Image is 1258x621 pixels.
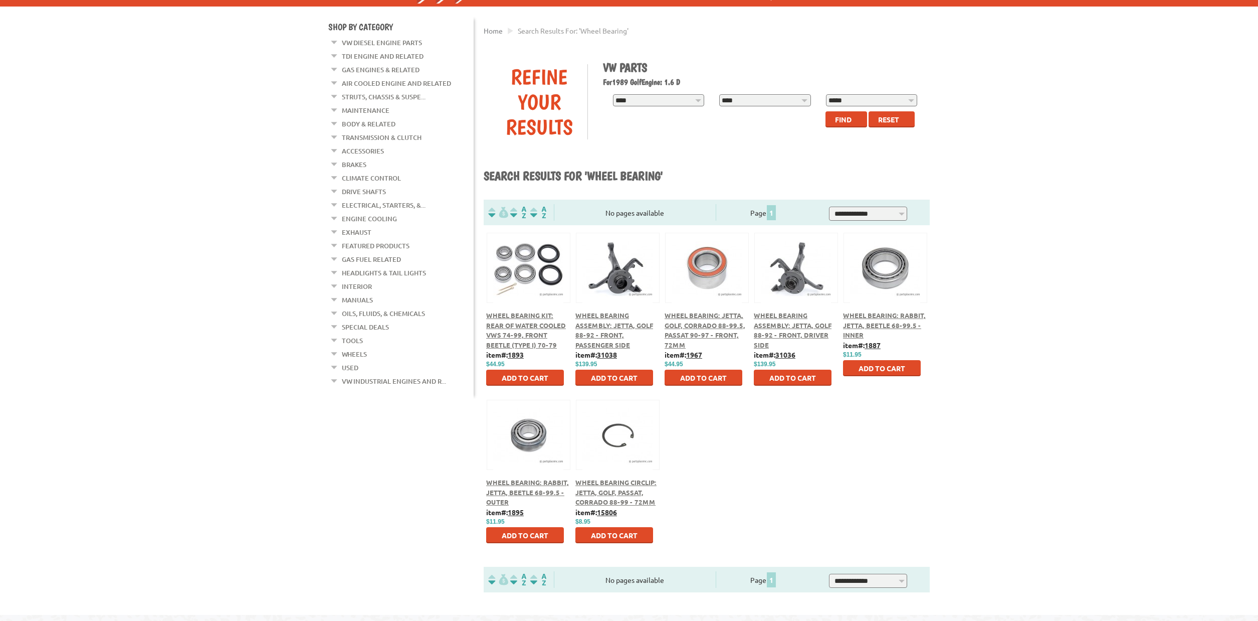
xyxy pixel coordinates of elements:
[342,239,409,252] a: Featured Products
[342,50,424,63] a: TDI Engine and Related
[865,341,881,350] u: 1887
[342,293,373,306] a: Manuals
[342,334,363,347] a: Tools
[342,307,425,320] a: Oils, Fluids, & Chemicals
[484,169,930,185] h1: Search results for 'wheel bearing'
[342,280,372,293] a: Interior
[843,341,881,350] b: item#:
[342,321,389,334] a: Special Deals
[575,350,617,359] b: item#:
[591,373,638,382] span: Add to Cart
[597,350,617,359] u: 31038
[342,158,366,171] a: Brakes
[859,364,905,373] span: Add to Cart
[342,253,401,266] a: Gas Fuel Related
[665,370,742,386] button: Add to Cart
[342,226,371,239] a: Exhaust
[486,311,566,349] a: Wheel Bearing Kit: Rear of Water Cooled VWs 74-99, Front Beetle (Type I) 70-79
[869,111,915,127] button: Reset
[342,90,426,103] a: Struts, Chassis & Suspe...
[518,26,628,35] span: Search results for: 'wheel bearing'
[486,370,564,386] button: Add to Cart
[716,204,811,221] div: Page
[603,77,923,87] h2: 1989 Golf
[528,574,548,585] img: Sort by Sales Rank
[508,207,528,218] img: Sort by Headline
[575,311,653,349] a: Wheel Bearing Assembly: Jetta, Golf 88-92 - Front, Passenger Side
[843,351,862,358] span: $11.95
[591,531,638,540] span: Add to Cart
[486,518,505,525] span: $11.95
[486,527,564,543] button: Add to Cart
[528,207,548,218] img: Sort by Sales Rank
[486,508,524,517] b: item#:
[775,350,795,359] u: 31036
[878,115,899,124] span: Reset
[342,266,426,279] a: Headlights & Tail Lights
[642,77,680,87] span: Engine: 1.6 D
[716,571,811,588] div: Page
[502,373,548,382] span: Add to Cart
[488,207,508,218] img: filterpricelow.svg
[754,350,795,359] b: item#:
[575,478,657,506] a: Wheel bearing Circlip: Jetta, Golf, Passat, Corrado 88-99 - 72mm
[603,60,923,75] h1: VW Parts
[486,361,505,368] span: $44.95
[767,205,776,220] span: 1
[342,375,446,388] a: VW Industrial Engines and R...
[502,531,548,540] span: Add to Cart
[488,574,508,585] img: filterpricelow.svg
[328,22,474,32] h4: Shop By Category
[342,348,367,361] a: Wheels
[342,77,451,90] a: Air Cooled Engine and Related
[680,373,727,382] span: Add to Cart
[835,115,852,124] span: Find
[754,361,775,368] span: $139.95
[665,311,745,349] a: Wheel Bearing: Jetta, Golf, Corrado 88-99.5, Passat 90-97 - Front, 72mm
[843,311,926,339] a: Wheel Bearing: Rabbit, Jetta, Beetle 68-99.5 - Inner
[754,370,831,386] button: Add to Cart
[484,26,503,35] a: Home
[342,104,389,117] a: Maintenance
[597,508,617,517] u: 15806
[575,370,653,386] button: Add to Cart
[342,36,422,49] a: VW Diesel Engine Parts
[686,350,702,359] u: 1967
[508,508,524,517] u: 1895
[754,311,831,349] a: Wheel Bearing Assembly: Jetta, Golf 88-92 - Front, Driver Side
[575,518,590,525] span: $8.95
[486,350,524,359] b: item#:
[767,572,776,587] span: 1
[575,361,597,368] span: $139.95
[342,361,358,374] a: Used
[575,527,653,543] button: Add to Cart
[486,478,569,506] a: Wheel Bearing: Rabbit, Jetta, Beetle 68-99.5 - Outer
[342,144,384,158] a: Accessories
[508,574,528,585] img: Sort by Headline
[575,508,617,517] b: item#:
[603,77,612,87] span: For
[665,350,702,359] b: item#:
[342,63,420,76] a: Gas Engines & Related
[342,131,422,144] a: Transmission & Clutch
[491,64,587,139] div: Refine Your Results
[342,117,395,130] a: Body & Related
[508,350,524,359] u: 1893
[342,172,401,185] a: Climate Control
[769,373,816,382] span: Add to Cart
[554,575,716,585] div: No pages available
[665,361,683,368] span: $44.95
[342,199,426,212] a: Electrical, Starters, &...
[342,212,397,225] a: Engine Cooling
[342,185,386,198] a: Drive Shafts
[825,111,867,127] button: Find
[554,208,716,218] div: No pages available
